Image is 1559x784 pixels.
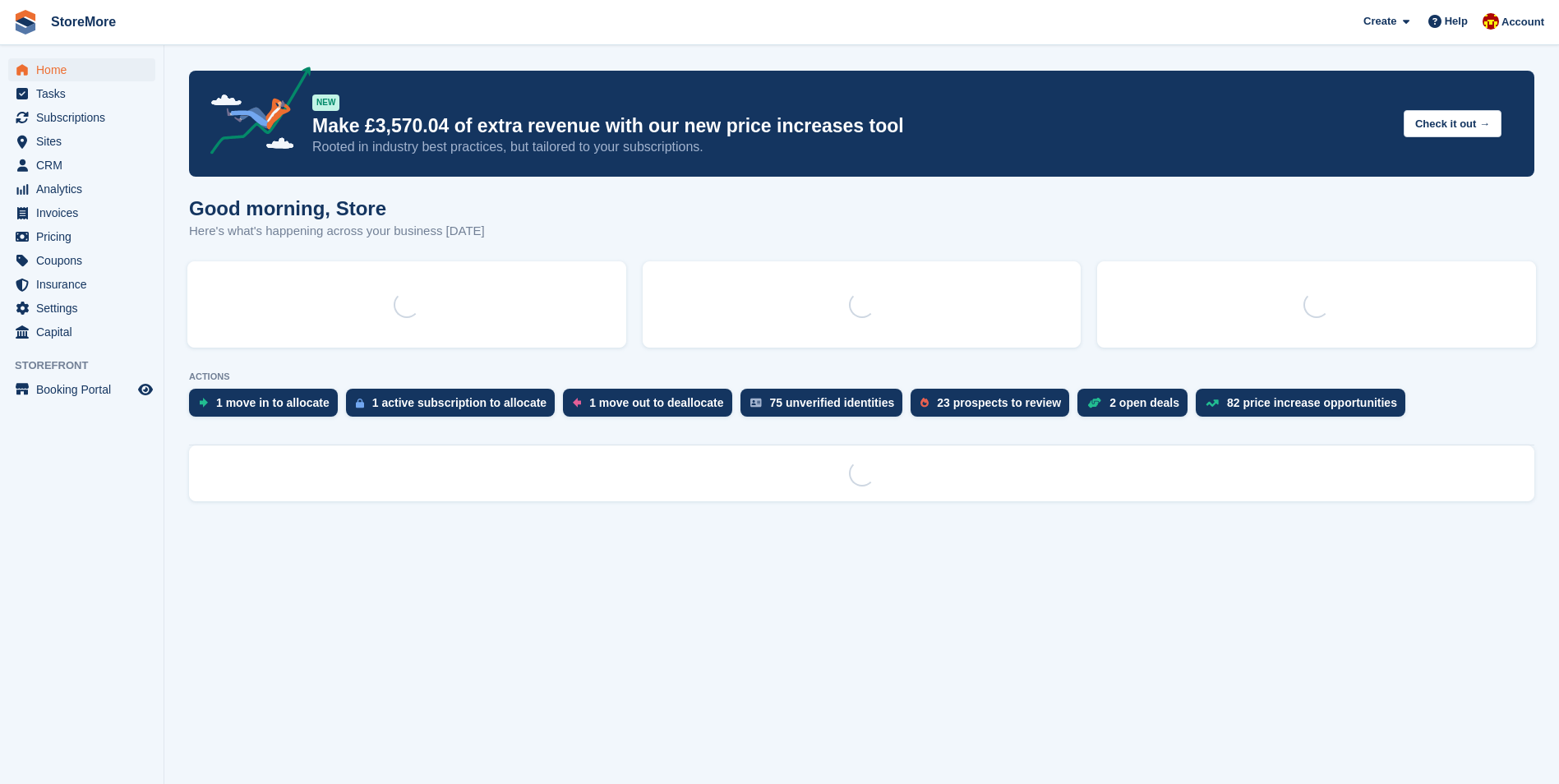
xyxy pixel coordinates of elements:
[312,114,1391,138] p: Make £3,570.04 of extra revenue with our new price increases tool
[8,273,155,296] a: menu
[8,178,155,201] a: menu
[8,378,155,401] a: menu
[750,398,762,408] img: verify_identity-adf6edd0f0f0b5bbfe63781bf79b02c33cf7c696d77639b501bdc392416b5a36.svg
[189,371,1534,382] p: ACTIONS
[36,201,135,224] span: Invoices
[1087,397,1101,408] img: deal-1b604bf984904fb50ccaf53a9ad4b4a5d6e5aea283cecdc64d6e3604feb123c2.svg
[36,106,135,129] span: Subscriptions
[1404,110,1501,137] button: Check it out →
[189,197,485,219] h1: Good morning, Store
[36,178,135,201] span: Analytics
[346,389,563,425] a: 1 active subscription to allocate
[36,130,135,153] span: Sites
[1077,389,1196,425] a: 2 open deals
[199,398,208,408] img: move_ins_to_allocate_icon-fdf77a2bb77ea45bf5b3d319d69a93e2d87916cf1d5bf7949dd705db3b84f3ca.svg
[8,58,155,81] a: menu
[372,396,547,409] div: 1 active subscription to allocate
[8,201,155,224] a: menu
[1227,396,1397,409] div: 82 price increase opportunities
[36,297,135,320] span: Settings
[589,396,723,409] div: 1 move out to deallocate
[312,138,1391,156] p: Rooted in industry best practices, but tailored to your subscriptions.
[356,398,364,408] img: active_subscription_to_allocate_icon-d502201f5373d7db506a760aba3b589e785aa758c864c3986d89f69b8ff3...
[8,225,155,248] a: menu
[136,380,155,399] a: Preview store
[8,130,155,153] a: menu
[13,10,38,35] img: stora-icon-8386f47178a22dfd0bd8f6a31ec36ba5ce8667c1dd55bd0f319d3a0aa187defe.svg
[196,67,311,160] img: price-adjustments-announcement-icon-8257ccfd72463d97f412b2fc003d46551f7dbcb40ab6d574587a9cd5c0d94...
[36,154,135,177] span: CRM
[8,321,155,344] a: menu
[920,398,929,408] img: prospect-51fa495bee0391a8d652442698ab0144808aea92771e9ea1ae160a38d050c398.svg
[8,154,155,177] a: menu
[770,396,895,409] div: 75 unverified identities
[911,389,1077,425] a: 23 prospects to review
[740,389,911,425] a: 75 unverified identities
[1206,399,1219,407] img: price_increase_opportunities-93ffe204e8149a01c8c9dc8f82e8f89637d9d84a8eef4429ea346261dce0b2c0.svg
[36,225,135,248] span: Pricing
[36,249,135,272] span: Coupons
[1483,13,1499,30] img: Store More Team
[8,249,155,272] a: menu
[15,357,164,374] span: Storefront
[312,95,339,111] div: NEW
[36,58,135,81] span: Home
[573,398,581,408] img: move_outs_to_deallocate_icon-f764333ba52eb49d3ac5e1228854f67142a1ed5810a6f6cc68b1a99e826820c5.svg
[216,396,330,409] div: 1 move in to allocate
[36,321,135,344] span: Capital
[1445,13,1468,30] span: Help
[563,389,740,425] a: 1 move out to deallocate
[1109,396,1179,409] div: 2 open deals
[1501,14,1544,30] span: Account
[36,82,135,105] span: Tasks
[189,222,485,241] p: Here's what's happening across your business [DATE]
[937,396,1061,409] div: 23 prospects to review
[8,106,155,129] a: menu
[36,273,135,296] span: Insurance
[189,389,346,425] a: 1 move in to allocate
[8,297,155,320] a: menu
[1196,389,1414,425] a: 82 price increase opportunities
[36,378,135,401] span: Booking Portal
[8,82,155,105] a: menu
[1363,13,1396,30] span: Create
[44,8,122,35] a: StoreMore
